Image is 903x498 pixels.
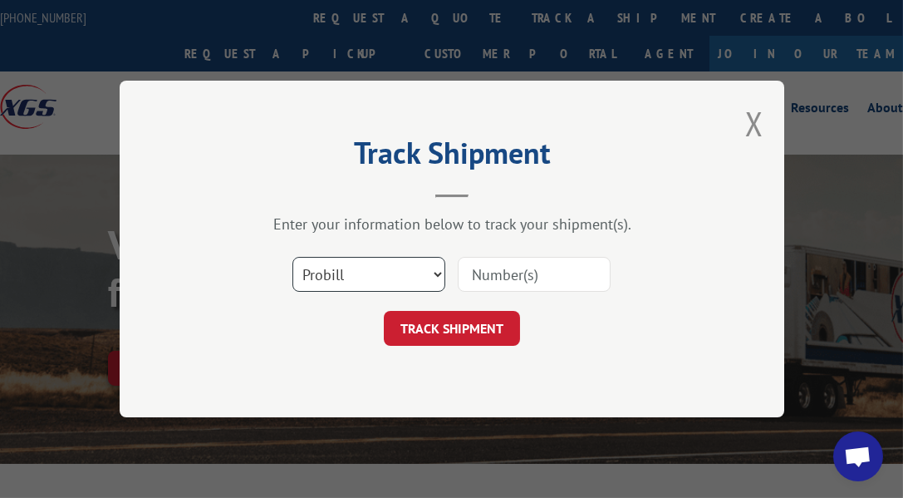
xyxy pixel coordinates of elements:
h2: Track Shipment [203,141,701,173]
a: Open chat [833,431,883,481]
input: Number(s) [458,257,611,292]
button: Close modal [745,101,763,145]
div: Enter your information below to track your shipment(s). [203,214,701,234]
button: TRACK SHIPMENT [384,311,520,346]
